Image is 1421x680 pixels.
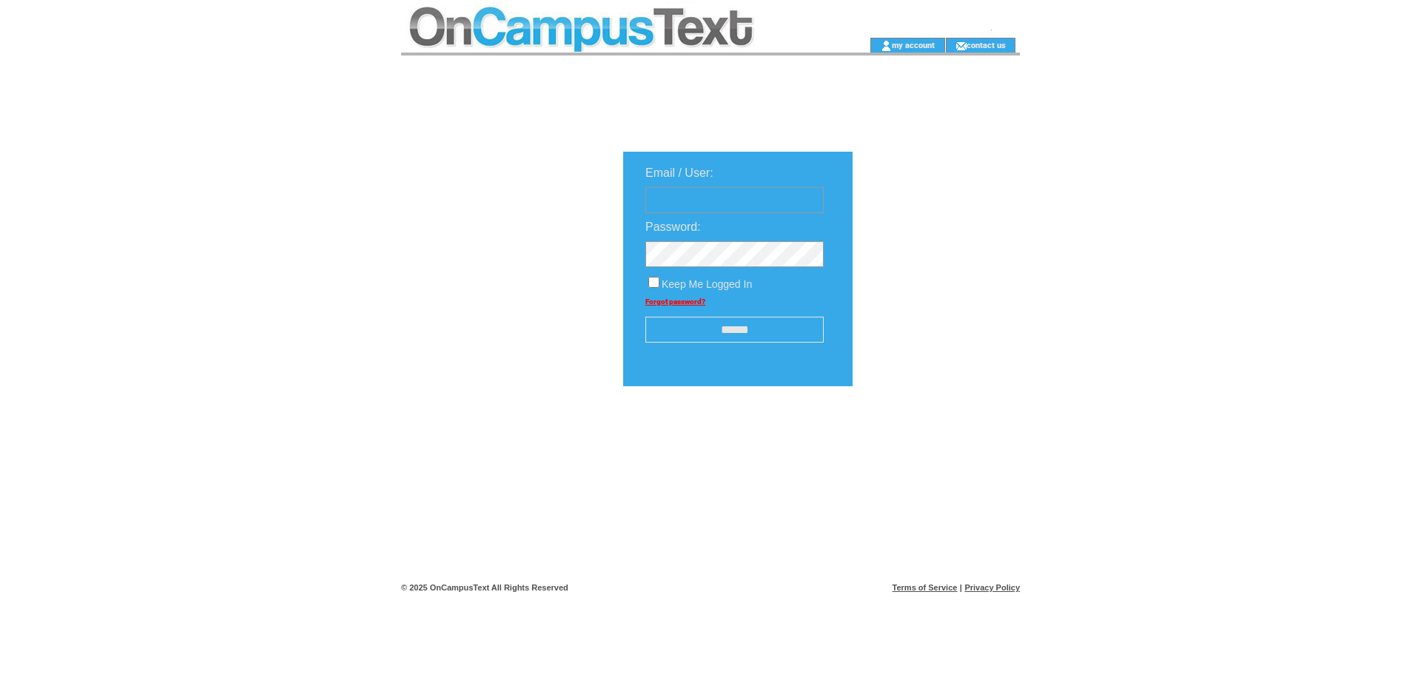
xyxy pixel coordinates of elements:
[645,297,705,306] a: Forgot password?
[892,40,935,50] a: my account
[881,40,892,52] img: account_icon.gif;jsessionid=9129DA033BE5560CFB116FE51A210D5D
[893,583,958,592] a: Terms of Service
[960,583,962,592] span: |
[964,583,1020,592] a: Privacy Policy
[645,166,713,179] span: Email / User:
[401,583,568,592] span: © 2025 OnCampusText All Rights Reserved
[955,40,967,52] img: contact_us_icon.gif;jsessionid=9129DA033BE5560CFB116FE51A210D5D
[967,40,1006,50] a: contact us
[645,221,701,233] span: Password:
[662,278,752,290] span: Keep Me Logged In
[896,423,970,442] img: transparent.png;jsessionid=9129DA033BE5560CFB116FE51A210D5D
